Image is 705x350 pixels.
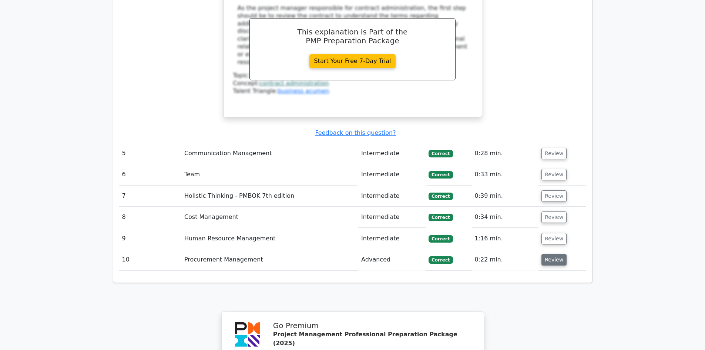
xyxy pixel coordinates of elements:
[233,72,472,80] div: Topic:
[278,87,329,94] a: business acumen
[358,207,426,228] td: Intermediate
[541,190,567,202] button: Review
[119,164,181,185] td: 6
[119,207,181,228] td: 8
[233,80,472,87] div: Concept:
[181,143,358,164] td: Communication Management
[472,228,539,249] td: 1:16 min.
[472,164,539,185] td: 0:33 min.
[358,143,426,164] td: Intermediate
[259,80,329,87] a: contract administration
[238,4,468,66] div: As the project manager responsible for contract administration, the first step should be to revie...
[541,169,567,180] button: Review
[541,254,567,266] button: Review
[181,207,358,228] td: Cost Management
[472,249,539,270] td: 0:22 min.
[358,186,426,207] td: Intermediate
[429,256,453,264] span: Correct
[358,228,426,249] td: Intermediate
[358,164,426,185] td: Intermediate
[181,249,358,270] td: Procurement Management
[309,54,396,68] a: Start Your Free 7-Day Trial
[429,171,453,179] span: Correct
[181,186,358,207] td: Holistic Thinking - PMBOK 7th edition
[429,235,453,243] span: Correct
[315,129,396,136] a: Feedback on this question?
[541,211,567,223] button: Review
[429,214,453,221] span: Correct
[472,207,539,228] td: 0:34 min.
[119,143,181,164] td: 5
[119,186,181,207] td: 7
[119,249,181,270] td: 10
[181,164,358,185] td: Team
[429,150,453,157] span: Correct
[541,148,567,159] button: Review
[541,233,567,244] button: Review
[429,193,453,200] span: Correct
[472,143,539,164] td: 0:28 min.
[358,249,426,270] td: Advanced
[472,186,539,207] td: 0:39 min.
[181,228,358,249] td: Human Resource Management
[119,228,181,249] td: 9
[233,72,472,95] div: Talent Triangle:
